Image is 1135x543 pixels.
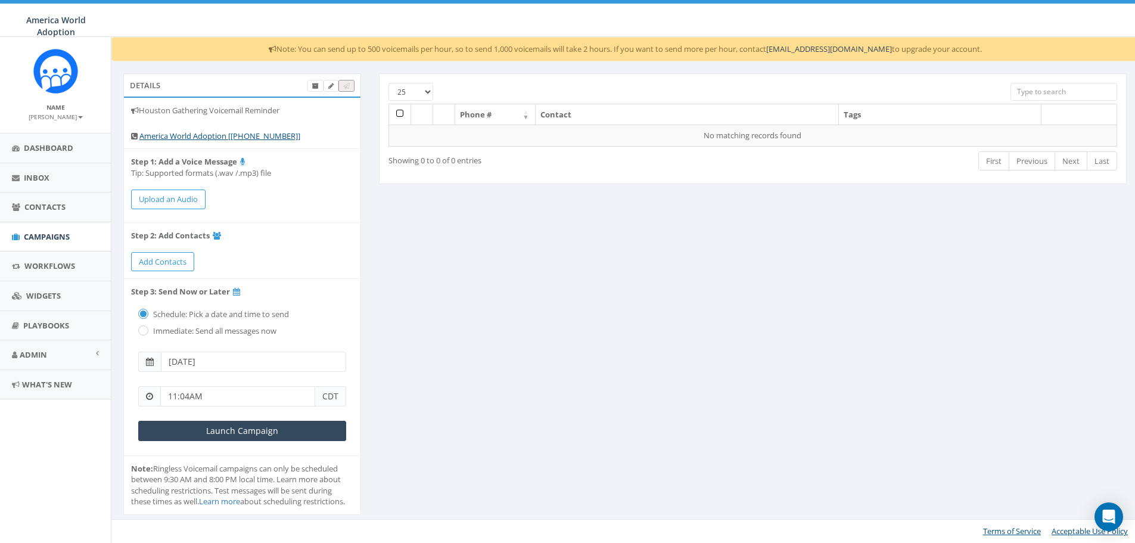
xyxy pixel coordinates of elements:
[29,111,83,122] a: [PERSON_NAME]
[23,320,69,331] span: Playbooks
[1052,526,1128,536] a: Acceptable Use Policy
[46,103,65,111] small: Name
[1055,151,1087,171] a: Next
[20,349,47,360] span: Admin
[29,113,83,121] small: [PERSON_NAME]
[328,81,334,90] span: Edit Campaign Title
[312,81,319,90] span: Archive Campaign
[138,421,346,441] input: Launch Campaign
[150,325,276,337] label: Immediate: Send all messages now
[33,49,78,94] img: Rally_Corp_Icon.png
[766,44,892,54] a: [EMAIL_ADDRESS][DOMAIN_NAME]
[24,260,75,271] span: Workflows
[839,104,1041,125] th: Tags
[139,131,300,141] a: America World Adoption [[PHONE_NUMBER]]
[343,81,350,90] span: Attach the audio file to test
[131,156,237,167] b: Step 1: Add a Voice Message
[388,150,682,166] div: Showing 0 to 0 of 0 entries
[24,172,49,183] span: Inbox
[983,526,1041,536] a: Terms of Service
[199,496,240,507] a: Learn more
[24,142,73,153] span: Dashboard
[123,73,361,97] div: Details
[131,463,153,474] b: Note:
[1087,151,1117,171] a: Last
[22,379,72,390] span: What's New
[24,201,66,212] span: Contacts
[455,104,536,125] th: Phone #: activate to sort column ascending
[1094,502,1123,531] div: Open Intercom Messenger
[26,290,61,301] span: Widgets
[131,286,230,297] b: Step 3: Send Now or Later
[1009,151,1055,171] a: Previous
[131,190,206,209] button: Upload an Audio
[389,125,1118,146] td: No matching records found
[131,463,345,507] span: Ringless Voicemail campaigns can only be scheduled between 9:30 AM and 8:00 PM local time. Learn ...
[124,98,360,123] li: Houston Gathering Voicemail Reminder
[536,104,839,125] th: Contact
[131,252,194,272] a: Add Contacts
[978,151,1009,171] a: First
[1010,83,1117,101] input: Type to search
[24,231,70,242] span: Campaigns
[315,386,346,407] span: CDT
[26,14,86,38] span: America World Adoption
[131,167,271,178] l: Tip: Supported formats (.wav /.mp3) file
[150,309,289,321] label: Schedule: Pick a date and time to send
[131,230,210,241] b: Step 2: Add Contacts
[139,256,186,267] span: Add Contacts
